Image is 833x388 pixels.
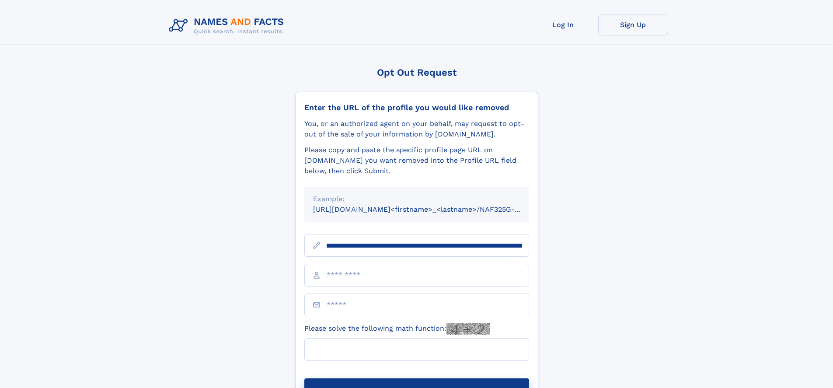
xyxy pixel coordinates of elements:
[304,145,529,176] div: Please copy and paste the specific profile page URL on [DOMAIN_NAME] you want removed into the Pr...
[304,323,490,335] label: Please solve the following math function:
[598,14,668,35] a: Sign Up
[165,14,291,38] img: Logo Names and Facts
[304,103,529,112] div: Enter the URL of the profile you would like removed
[295,67,538,78] div: Opt Out Request
[528,14,598,35] a: Log In
[313,205,546,213] small: [URL][DOMAIN_NAME]<firstname>_<lastname>/NAF325G-xxxxxxxx
[313,194,520,204] div: Example:
[304,119,529,140] div: You, or an authorized agent on your behalf, may request to opt-out of the sale of your informatio...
